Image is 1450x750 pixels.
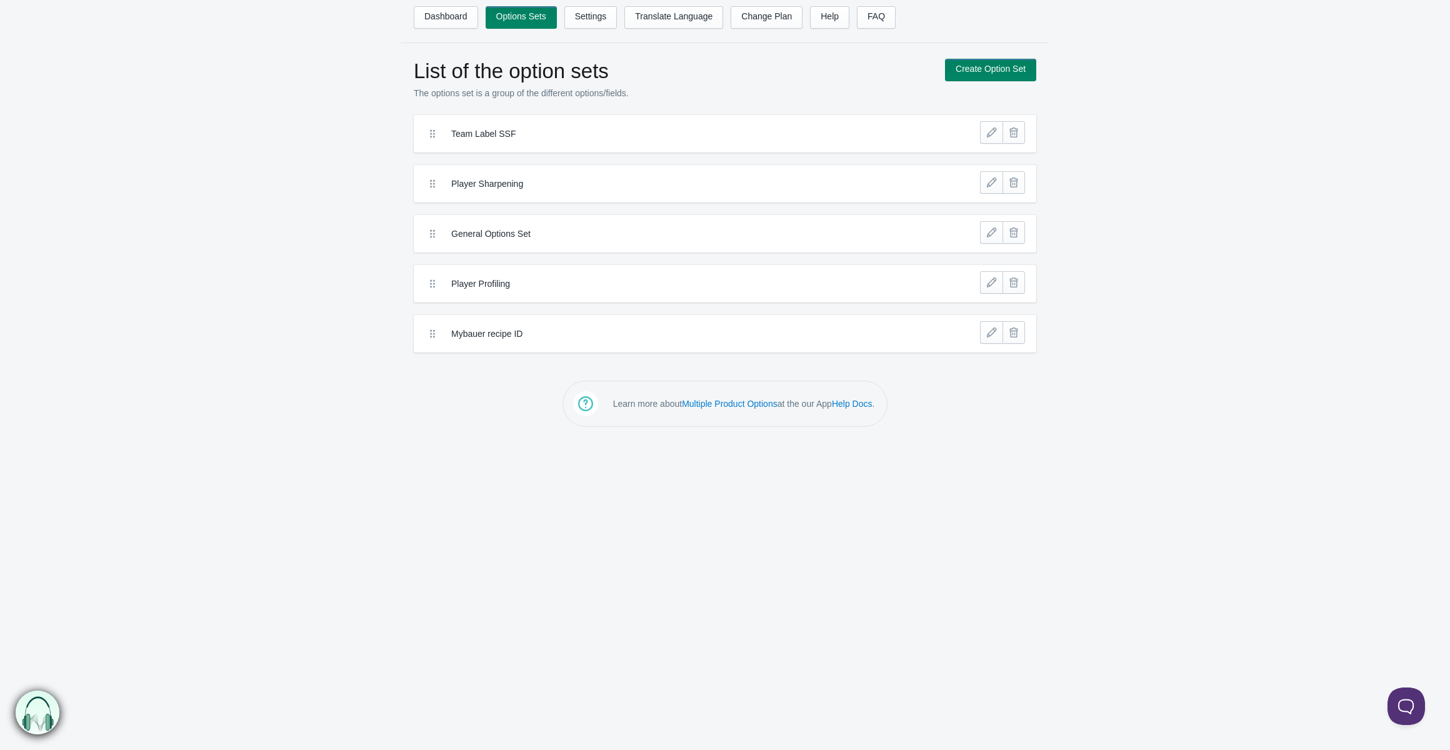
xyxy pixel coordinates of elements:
a: Change Plan [731,6,802,29]
h1: List of the option sets [414,59,932,84]
a: FAQ [857,6,896,29]
a: Create Option Set [945,59,1036,81]
a: Help [810,6,849,29]
label: Player Profiling [451,277,907,290]
a: Help Docs [832,399,872,409]
label: Mybauer recipe ID [451,327,907,340]
p: The options set is a group of the different options/fields. [414,87,932,99]
label: General Options Set [451,227,907,240]
p: Learn more about at the our App . [613,397,875,410]
a: Settings [564,6,617,29]
a: Options Sets [486,6,557,29]
a: Multiple Product Options [682,399,777,409]
a: Translate Language [624,6,723,29]
iframe: Toggle Customer Support [1387,687,1425,725]
label: Player Sharpening [451,177,907,190]
label: Team Label SSF [451,127,907,140]
a: Dashboard [414,6,478,29]
img: bxm.png [16,691,60,735]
